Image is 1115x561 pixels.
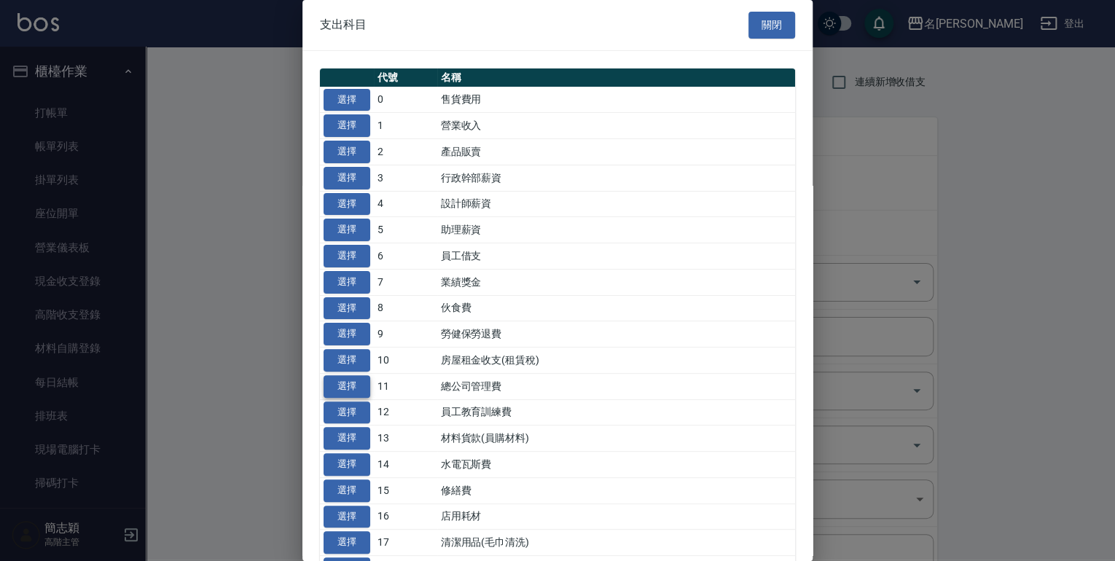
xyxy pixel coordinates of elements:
[324,219,370,241] button: 選擇
[324,297,370,320] button: 選擇
[324,323,370,345] button: 選擇
[320,17,367,32] span: 支出科目
[374,87,437,113] td: 0
[374,452,437,478] td: 14
[324,349,370,372] button: 選擇
[437,348,795,374] td: 房屋租金收支(租賃稅)
[324,375,370,398] button: 選擇
[437,191,795,217] td: 設計師薪資
[437,452,795,478] td: 水電瓦斯費
[324,271,370,294] button: 選擇
[437,477,795,503] td: 修繕費
[374,321,437,348] td: 9
[324,167,370,189] button: 選擇
[324,89,370,111] button: 選擇
[324,193,370,216] button: 選擇
[374,269,437,295] td: 7
[324,506,370,528] button: 選擇
[437,530,795,556] td: 清潔用品(毛巾清洗)
[437,503,795,530] td: 店用耗材
[437,165,795,191] td: 行政幹部薪資
[437,113,795,139] td: 營業收入
[437,373,795,399] td: 總公司管理費
[437,217,795,243] td: 助理薪資
[374,399,437,425] td: 12
[324,531,370,554] button: 選擇
[437,68,795,87] th: 名稱
[374,165,437,191] td: 3
[374,530,437,556] td: 17
[374,217,437,243] td: 5
[374,348,437,374] td: 10
[324,453,370,476] button: 選擇
[374,425,437,452] td: 13
[324,401,370,424] button: 選擇
[437,87,795,113] td: 售貨費用
[437,425,795,452] td: 材料貨款(員購材料)
[374,139,437,165] td: 2
[374,243,437,270] td: 6
[748,12,795,39] button: 關閉
[374,503,437,530] td: 16
[374,477,437,503] td: 15
[437,295,795,321] td: 伙食費
[437,269,795,295] td: 業績獎金
[437,399,795,425] td: 員工教育訓練費
[437,321,795,348] td: 勞健保勞退費
[437,139,795,165] td: 產品販賣
[437,243,795,270] td: 員工借支
[374,373,437,399] td: 11
[324,427,370,450] button: 選擇
[374,68,437,87] th: 代號
[324,245,370,267] button: 選擇
[374,113,437,139] td: 1
[324,479,370,502] button: 選擇
[324,141,370,163] button: 選擇
[374,295,437,321] td: 8
[374,191,437,217] td: 4
[324,114,370,137] button: 選擇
